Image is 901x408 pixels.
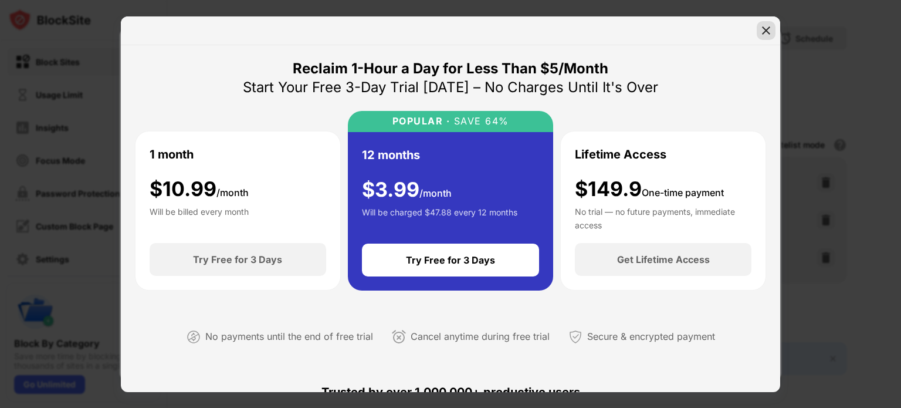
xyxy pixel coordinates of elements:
div: 12 months [362,146,420,164]
img: cancel-anytime [392,330,406,344]
div: Try Free for 3 Days [406,254,495,266]
div: $ 10.99 [150,177,249,201]
div: Start Your Free 3-Day Trial [DATE] – No Charges Until It's Over [243,78,658,97]
img: not-paying [187,330,201,344]
div: SAVE 64% [450,116,509,127]
div: POPULAR · [392,116,450,127]
img: secured-payment [568,330,582,344]
div: 1 month [150,146,194,163]
div: $149.9 [575,177,724,201]
div: No trial — no future payments, immediate access [575,205,751,229]
span: /month [216,187,249,198]
span: One-time payment [642,187,724,198]
div: Lifetime Access [575,146,666,163]
div: Reclaim 1-Hour a Day for Less Than $5/Month [293,59,608,78]
div: $ 3.99 [362,178,452,202]
div: Cancel anytime during free trial [411,328,550,345]
div: No payments until the end of free trial [205,328,373,345]
div: Secure & encrypted payment [587,328,715,345]
span: /month [419,187,452,199]
div: Try Free for 3 Days [193,254,282,265]
div: Will be billed every month [150,205,249,229]
div: Will be charged $47.88 every 12 months [362,206,517,230]
div: Get Lifetime Access [617,254,710,265]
